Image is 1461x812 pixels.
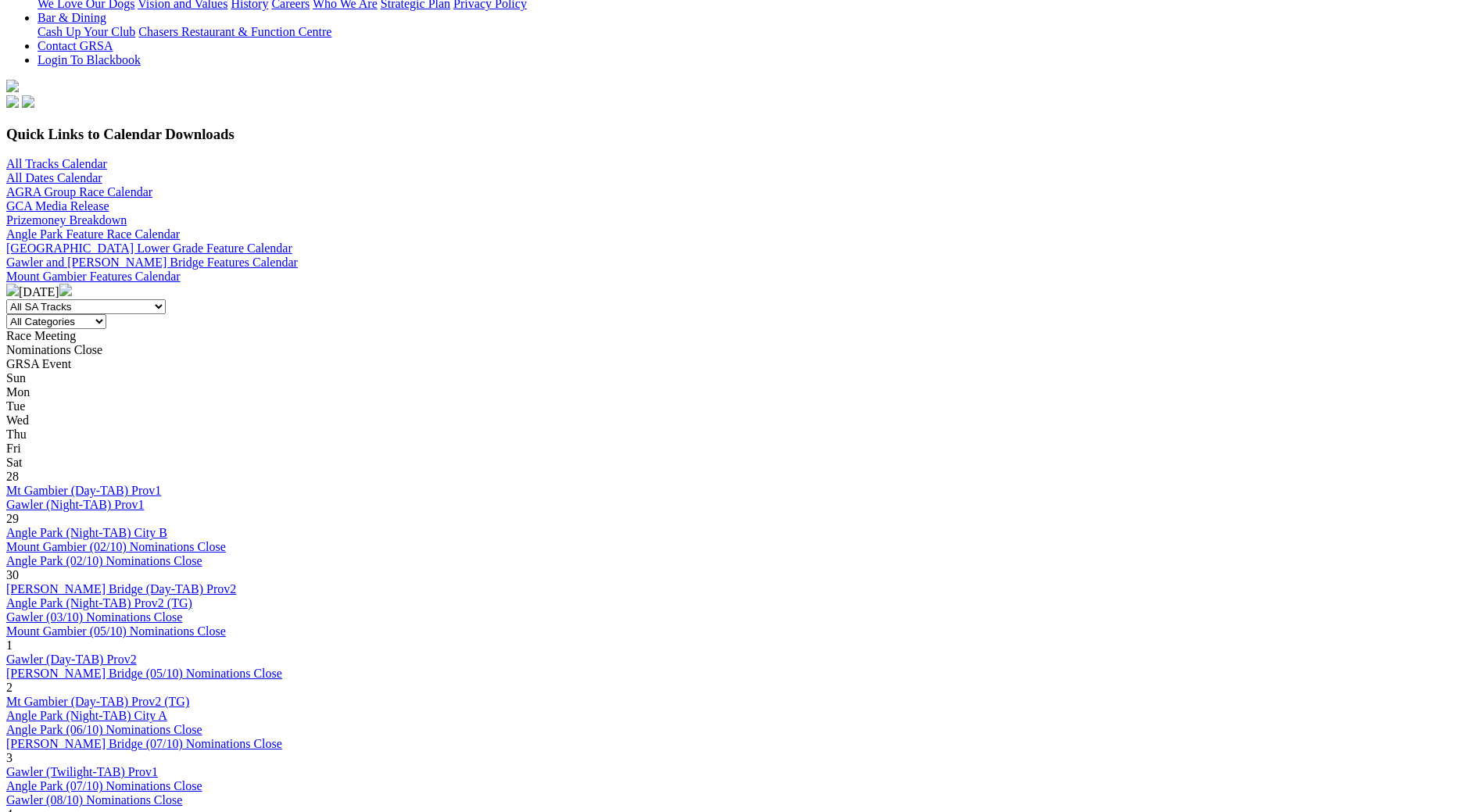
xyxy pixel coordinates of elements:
a: Angle Park (Night-TAB) Prov2 (TG) [6,596,192,610]
a: Gawler (Night-TAB) Prov1 [6,498,144,511]
a: Angle Park (Night-TAB) City B [6,526,167,539]
a: [PERSON_NAME] Bridge (05/10) Nominations Close [6,667,282,680]
div: Wed [6,413,1455,427]
img: logo-grsa-white.png [6,80,19,92]
a: Mt Gambier (Day-TAB) Prov1 [6,484,161,497]
a: [GEOGRAPHIC_DATA] Lower Grade Feature Calendar [6,241,292,255]
div: Tue [6,399,1455,413]
a: Angle Park Feature Race Calendar [6,227,180,241]
a: Gawler (03/10) Nominations Close [6,610,182,624]
a: Mount Gambier Features Calendar [6,270,181,283]
span: 28 [6,470,19,483]
a: Prizemoney Breakdown [6,213,127,227]
a: [PERSON_NAME] Bridge (07/10) Nominations Close [6,737,282,750]
a: Gawler and [PERSON_NAME] Bridge Features Calendar [6,256,298,269]
span: 30 [6,568,19,581]
a: Mount Gambier (05/10) Nominations Close [6,624,226,638]
a: Mt Gambier (Day-TAB) Prov2 (TG) [6,695,189,708]
a: Gawler (08/10) Nominations Close [6,793,182,807]
a: Gawler (Twilight-TAB) Prov1 [6,765,158,778]
div: Bar & Dining [38,25,1455,39]
a: All Dates Calendar [6,171,102,184]
a: [PERSON_NAME] Bridge (Day-TAB) Prov2 [6,582,236,596]
div: Nominations Close [6,343,1455,357]
span: 29 [6,512,19,525]
div: Sun [6,371,1455,385]
a: Bar & Dining [38,11,106,24]
a: Gawler (Day-TAB) Prov2 [6,653,137,666]
img: facebook.svg [6,95,19,108]
a: All Tracks Calendar [6,157,107,170]
a: Angle Park (07/10) Nominations Close [6,779,202,792]
div: GRSA Event [6,357,1455,371]
a: Angle Park (Night-TAB) City A [6,709,167,722]
a: AGRA Group Race Calendar [6,185,152,199]
a: Mount Gambier (02/10) Nominations Close [6,540,226,553]
span: 3 [6,751,13,764]
div: Race Meeting [6,329,1455,343]
div: Mon [6,385,1455,399]
img: twitter.svg [22,95,34,108]
span: 1 [6,639,13,652]
div: [DATE] [6,284,1455,299]
h3: Quick Links to Calendar Downloads [6,126,1455,143]
a: Angle Park (06/10) Nominations Close [6,723,202,736]
a: GCA Media Release [6,199,109,213]
img: chevron-left-pager-white.svg [6,284,19,296]
a: Cash Up Your Club [38,25,135,38]
img: chevron-right-pager-white.svg [59,284,72,296]
a: Contact GRSA [38,39,113,52]
div: Thu [6,427,1455,442]
a: Login To Blackbook [38,53,141,66]
a: Angle Park (02/10) Nominations Close [6,554,202,567]
div: Fri [6,442,1455,456]
a: Chasers Restaurant & Function Centre [138,25,331,38]
span: 2 [6,681,13,694]
div: Sat [6,456,1455,470]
